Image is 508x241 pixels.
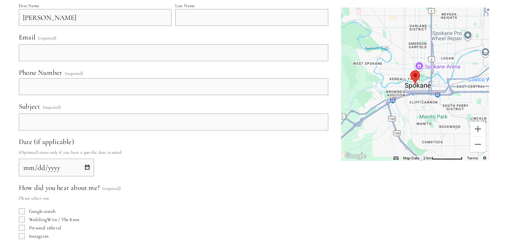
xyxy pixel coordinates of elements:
[19,217,25,223] input: WeddingWire / The Knot
[403,156,419,161] button: Map Data
[19,68,62,77] span: Phone Number
[175,3,195,8] div: Last Name
[19,208,25,214] input: Google search
[470,121,485,136] button: Zoom in
[19,3,39,8] div: First Name
[467,156,478,160] a: Terms
[29,208,55,214] span: Google search
[343,151,368,161] a: Open this area in Google Maps (opens a new window)
[19,33,35,41] span: Email
[29,217,79,223] span: WeddingWire / The Knot
[19,137,74,146] span: Date (if applicable)
[102,183,121,193] span: (required)
[410,70,420,84] div: Zach Nichols Photography Spokane, United States
[29,233,49,239] span: Instagram
[470,137,485,152] button: Zoom out
[43,102,61,112] span: (required)
[421,156,465,161] button: Map Scale: 2 km per 78 pixels
[19,193,121,203] p: Please select one
[19,225,25,231] input: Personal referral
[29,225,61,231] span: Personal referral
[343,151,368,161] img: Google
[482,156,487,160] a: Report errors in the road map or imagery to Google
[19,183,100,192] span: How did you hear about me?
[19,102,40,111] span: Subject
[393,156,399,161] button: Keyboard shortcuts
[19,233,25,239] input: Instagram
[423,156,432,160] span: 2 km
[19,147,328,157] p: (Optional) enter only if you have a specific date in mind.
[65,71,83,76] span: (required)
[38,33,56,43] span: (required)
